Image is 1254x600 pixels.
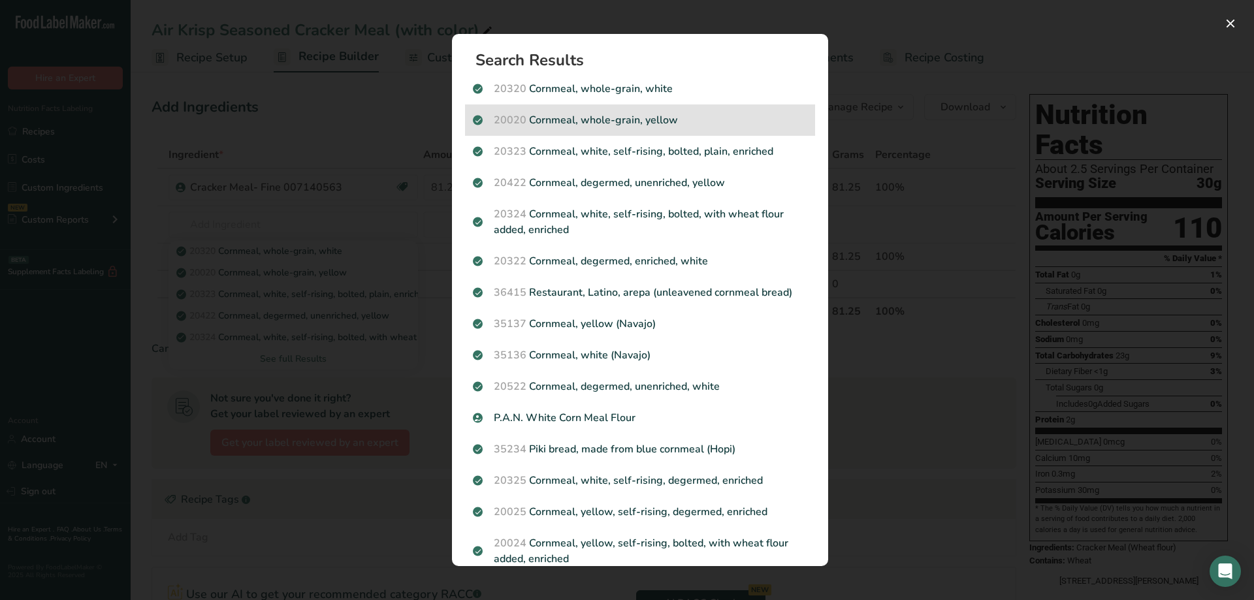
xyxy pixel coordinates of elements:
[473,175,807,191] p: Cornmeal, degermed, unenriched, yellow
[473,504,807,520] p: Cornmeal, yellow, self-rising, degermed, enriched
[494,207,526,221] span: 20324
[494,442,526,456] span: 35234
[494,254,526,268] span: 20322
[494,176,526,190] span: 20422
[494,348,526,362] span: 35136
[473,253,807,269] p: Cornmeal, degermed, enriched, white
[473,410,807,426] p: P.A.N. White Corn Meal Flour
[494,379,526,394] span: 20522
[473,206,807,238] p: Cornmeal, white, self-rising, bolted, with wheat flour added, enriched
[494,82,526,96] span: 20320
[473,347,807,363] p: Cornmeal, white (Navajo)
[473,144,807,159] p: Cornmeal, white, self-rising, bolted, plain, enriched
[494,144,526,159] span: 20323
[473,441,807,457] p: Piki bread, made from blue cornmeal (Hopi)
[494,473,526,488] span: 20325
[475,52,815,68] h1: Search Results
[473,81,807,97] p: Cornmeal, whole-grain, white
[494,536,526,550] span: 20024
[473,535,807,567] p: Cornmeal, yellow, self-rising, bolted, with wheat flour added, enriched
[494,505,526,519] span: 20025
[494,317,526,331] span: 35137
[1210,556,1241,587] div: Open Intercom Messenger
[473,285,807,300] p: Restaurant, Latino, arepa (unleavened cornmeal bread)
[473,473,807,488] p: Cornmeal, white, self-rising, degermed, enriched
[494,113,526,127] span: 20020
[473,316,807,332] p: Cornmeal, yellow (Navajo)
[473,379,807,394] p: Cornmeal, degermed, unenriched, white
[473,112,807,128] p: Cornmeal, whole-grain, yellow
[494,285,526,300] span: 36415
